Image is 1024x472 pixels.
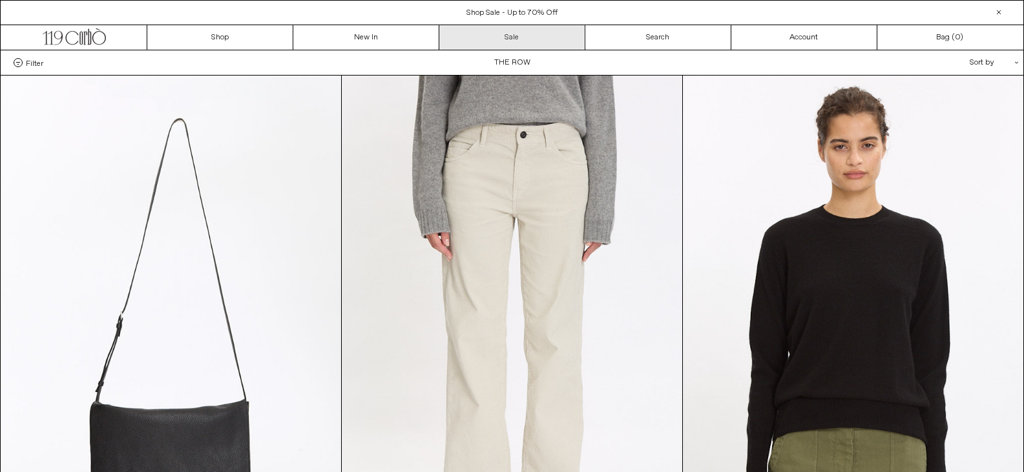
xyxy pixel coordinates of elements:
a: Shop Sale - Up to 70% Off [466,8,558,18]
span: 0 [955,32,960,43]
span: ) [955,32,963,43]
a: New In [293,25,439,50]
a: Shop [147,25,293,50]
div: Sort by [894,50,1010,75]
a: Account [731,25,877,50]
a: Sale [439,25,585,50]
a: Bag () [877,25,1023,50]
span: Filter [26,58,43,67]
a: Search [585,25,731,50]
